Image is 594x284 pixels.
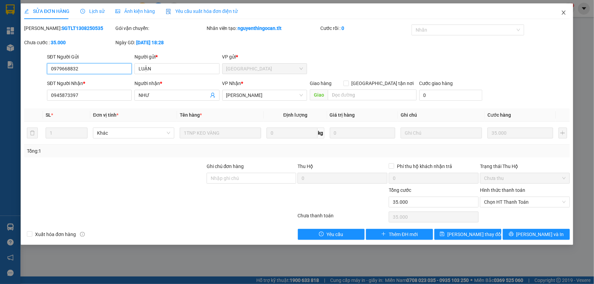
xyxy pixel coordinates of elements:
input: Cước giao hàng [419,90,482,101]
label: Ghi chú đơn hàng [207,164,244,169]
span: Lịch sử [80,9,105,14]
span: [PERSON_NAME] và In [516,231,564,238]
b: [DATE] 18:28 [136,40,164,45]
label: Cước giao hàng [419,81,453,86]
span: Chưa thu [484,173,566,183]
span: Thêm ĐH mới [389,231,418,238]
span: Chọn HT Thanh Toán [484,197,566,207]
span: Cước hàng [487,112,511,118]
span: Phí thu hộ khách nhận trả [394,163,455,170]
div: Người gửi [134,53,219,61]
label: Hình thức thanh toán [480,187,525,193]
span: picture [115,9,120,14]
span: edit [24,9,29,14]
span: kg [318,128,324,138]
input: 0 [487,128,553,138]
div: Người nhận [134,80,219,87]
input: Dọc đường [328,89,417,100]
span: exclamation-circle [319,232,324,237]
button: printer[PERSON_NAME] và In [503,229,570,240]
button: plusThêm ĐH mới [366,229,433,240]
img: icon [166,9,171,14]
div: [PERSON_NAME]: [24,24,114,32]
span: Tên hàng [180,112,202,118]
span: Giao [310,89,328,100]
span: close [561,10,566,15]
span: Xuất hóa đơn hàng [32,231,79,238]
span: [PERSON_NAME] thay đổi [447,231,502,238]
div: Ngày GD: [115,39,205,46]
span: clock-circle [80,9,85,14]
span: Định lượng [283,112,307,118]
span: SỬA ĐƠN HÀNG [24,9,69,14]
span: Khác [97,128,170,138]
span: Yêu cầu [326,231,343,238]
button: exclamation-circleYêu cầu [298,229,365,240]
button: plus [559,128,567,138]
span: Sài Gòn [226,64,303,74]
span: plus [381,232,386,237]
div: SĐT Người Nhận [47,80,132,87]
input: VD: Bàn, Ghế [180,128,261,138]
div: VP gửi [222,53,307,61]
div: Cước rồi : [320,24,410,32]
span: save [440,232,445,237]
div: Chưa thanh toán [297,212,388,224]
b: 35.000 [51,40,66,45]
span: Cao Tốc [226,90,303,100]
b: SGTLT1308250535 [62,26,103,31]
span: info-circle [80,232,85,237]
div: Tổng: 1 [27,147,229,155]
input: Ghi Chú [401,128,482,138]
div: Gói vận chuyển: [115,24,205,32]
span: Tổng cước [389,187,411,193]
button: save[PERSON_NAME] thay đổi [434,229,501,240]
input: 0 [330,128,396,138]
input: Ghi chú đơn hàng [207,173,296,184]
span: Thu Hộ [298,164,313,169]
button: Close [554,3,573,22]
div: Chưa cước : [24,39,114,46]
div: Nhân viên tạo: [207,24,319,32]
span: Giao hàng [310,81,332,86]
b: nguyenthingocan.tlt [238,26,282,31]
span: Đơn vị tính [93,112,118,118]
div: SĐT Người Gửi [47,53,132,61]
span: printer [509,232,514,237]
b: 0 [341,26,344,31]
span: Giá trị hàng [330,112,355,118]
span: Ảnh kiện hàng [115,9,155,14]
span: [GEOGRAPHIC_DATA] tận nơi [349,80,417,87]
span: Yêu cầu xuất hóa đơn điện tử [166,9,238,14]
div: Trạng thái Thu Hộ [480,163,570,170]
span: user-add [210,93,215,98]
th: Ghi chú [398,108,485,122]
span: VP Nhận [222,81,241,86]
span: SL [46,112,51,118]
button: delete [27,128,38,138]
